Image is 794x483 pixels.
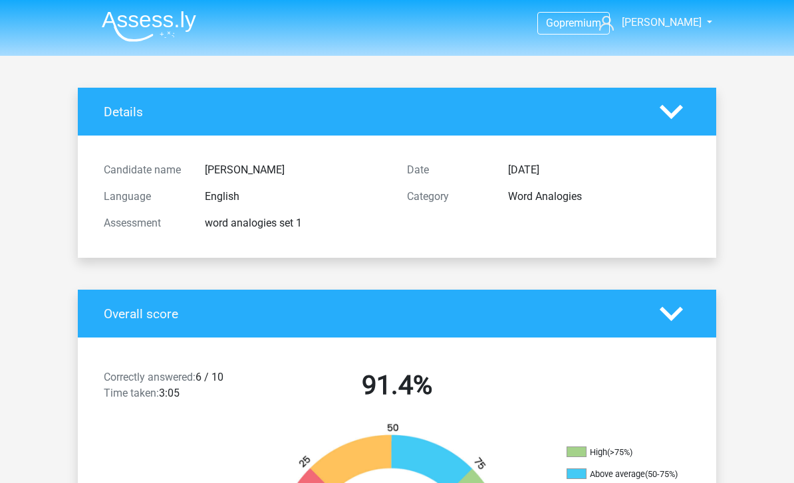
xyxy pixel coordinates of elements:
div: [PERSON_NAME] [195,162,397,178]
div: English [195,189,397,205]
span: premium [559,17,601,29]
a: [PERSON_NAME] [594,15,703,31]
div: Word Analogies [498,189,700,205]
div: 6 / 10 3:05 [94,369,245,407]
div: (>75%) [607,447,632,457]
h2: 91.4% [255,369,539,401]
div: (50-75%) [645,469,678,479]
span: [PERSON_NAME] [622,16,702,29]
span: Go [546,17,559,29]
div: Language [94,189,195,205]
div: Date [397,162,498,178]
a: Gopremium [538,14,609,32]
h4: Overall score [104,306,640,322]
div: Candidate name [94,162,195,178]
div: Category [397,189,498,205]
div: word analogies set 1 [195,215,397,231]
h4: Details [104,104,640,120]
li: High [567,446,700,458]
div: Assessment [94,215,195,231]
div: [DATE] [498,162,700,178]
img: Assessly [102,11,196,42]
li: Above average [567,468,700,480]
span: Correctly answered: [104,371,196,383]
span: Time taken: [104,387,159,399]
